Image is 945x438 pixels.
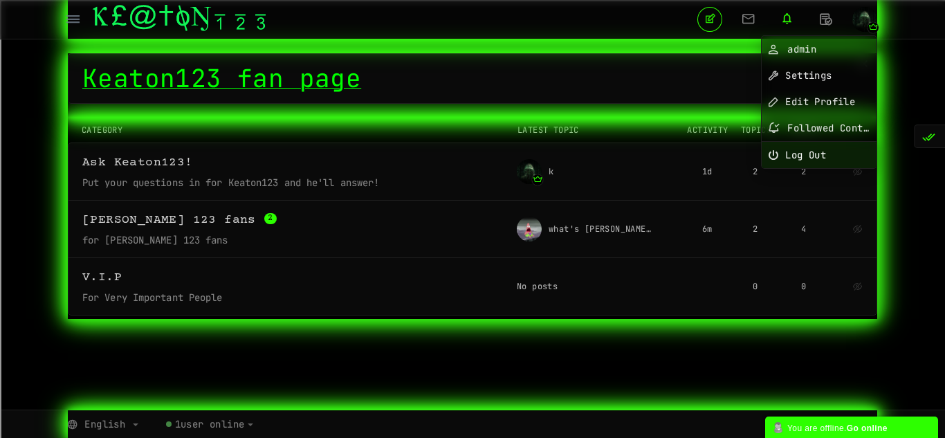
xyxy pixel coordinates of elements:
a: Profileadmin [762,36,877,62]
span: 2 [264,213,276,224]
div: Sign out [6,68,939,80]
img: x-cryption.png [93,5,266,31]
a: Edit Profile [762,89,877,115]
span: [PERSON_NAME] 123 fans [82,213,256,227]
img: 0fb25c0c64aad1c99b720a966bc5795e.jpg [852,7,877,32]
div: Options [6,55,939,68]
div: Rename [6,80,939,93]
span: Ask Keaton123! [82,156,193,170]
div: Sort A > Z [6,6,939,18]
a: Log Out [762,142,877,168]
a: Ask Keaton123! [82,159,193,168]
a: [PERSON_NAME] 123 fans [82,217,256,226]
strong: Go online [847,423,888,433]
div: Sort New > Old [6,18,939,30]
div: Move To ... [6,30,939,43]
div: Delete [6,43,939,55]
a: Followed Content [762,115,877,141]
a: Settings [762,62,877,89]
span: V.I.P [82,271,122,284]
a: V.I.P [82,274,122,283]
div: Move To ... [6,93,939,105]
div: You are offline. [772,420,931,435]
span: admin [787,43,816,55]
